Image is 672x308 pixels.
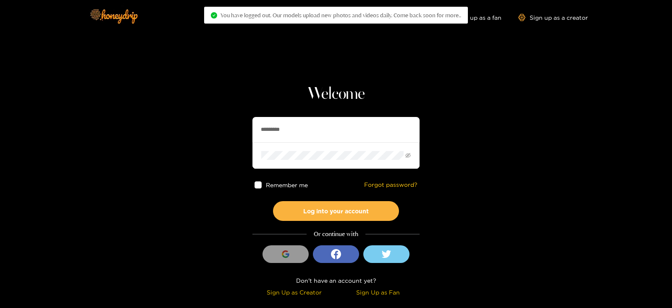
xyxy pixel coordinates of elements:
[220,12,461,19] span: You have logged out. Our models upload new photos and videos daily. Come back soon for more..
[273,201,399,221] button: Log into your account
[338,287,417,297] div: Sign Up as Fan
[252,276,420,285] div: Don't have an account yet?
[252,229,420,239] div: Or continue with
[405,153,411,158] span: eye-invisible
[211,12,217,19] span: check-circle
[364,181,417,189] a: Forgot password?
[266,182,308,188] span: Remember me
[252,84,420,104] h1: Welcome
[518,14,588,21] a: Sign up as a creator
[255,287,334,297] div: Sign Up as Creator
[444,14,501,21] a: Sign up as a fan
